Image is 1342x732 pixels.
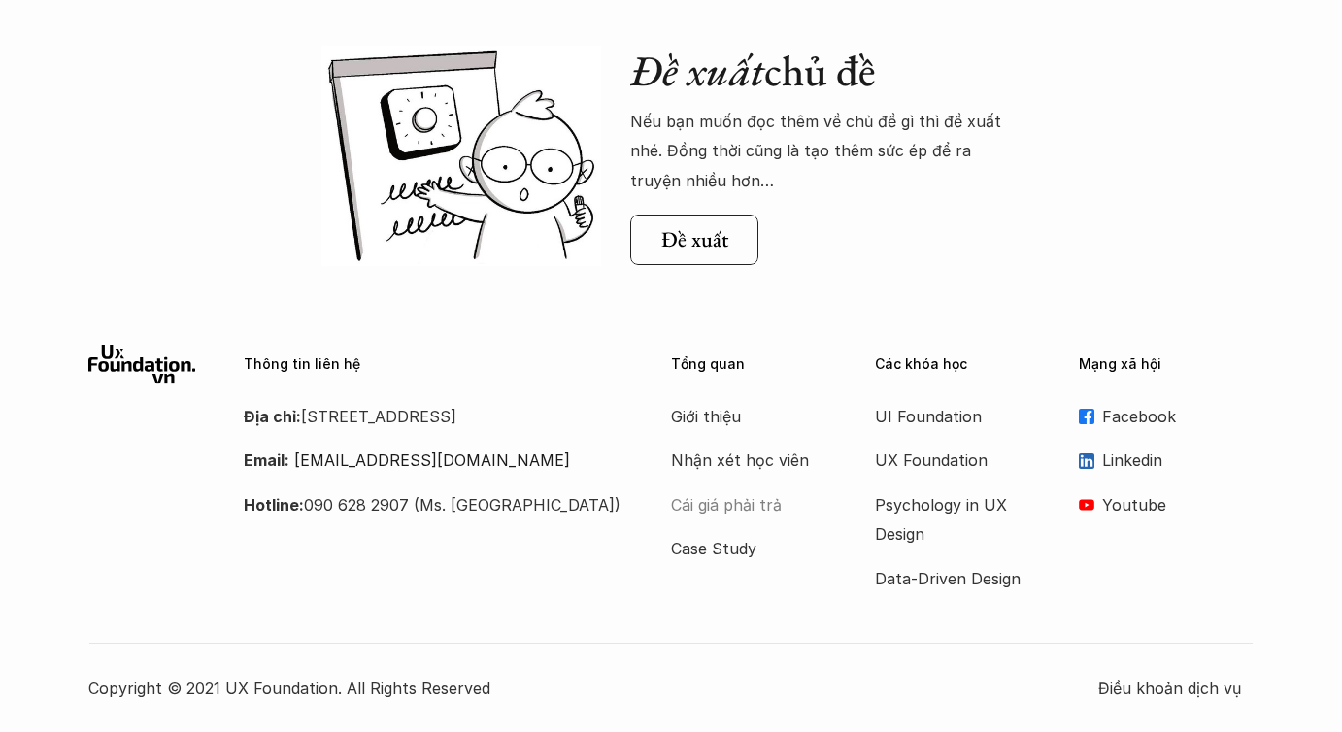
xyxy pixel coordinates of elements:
[244,450,289,470] strong: Email:
[661,227,728,252] h5: Đề xuất
[875,356,1050,373] p: Các khóa học
[875,402,1030,431] a: UI Foundation
[875,564,1030,593] a: Data-Driven Design
[1079,402,1254,431] a: Facebook
[244,402,622,431] p: [STREET_ADDRESS]
[630,215,758,265] a: Đề xuất
[671,490,826,519] a: Cái giá phải trả
[1079,490,1254,519] a: Youtube
[1102,446,1254,475] p: Linkedin
[244,356,622,373] p: Thông tin liên hệ
[1079,446,1254,475] a: Linkedin
[244,407,301,426] strong: Địa chỉ:
[244,495,304,515] strong: Hotline:
[1102,490,1254,519] p: Youtube
[88,674,1098,703] p: Copyright © 2021 UX Foundation. All Rights Reserved
[1079,356,1254,373] p: Mạng xã hội
[244,490,622,519] p: 090 628 2907 (Ms. [GEOGRAPHIC_DATA])
[671,534,826,563] a: Case Study
[671,446,826,475] a: Nhận xét học viên
[671,402,826,431] a: Giới thiệu
[875,446,1030,475] a: UX Foundation
[294,450,570,470] a: [EMAIL_ADDRESS][DOMAIN_NAME]
[630,46,1021,97] h2: chủ đề
[630,107,1021,195] p: Nếu bạn muốn đọc thêm về chủ đề gì thì đề xuất nhé. Đồng thời cũng là tạo thêm sức ép để ra truyệ...
[1102,402,1254,431] p: Facebook
[1098,674,1254,703] a: Điều khoản dịch vụ
[875,490,1030,549] a: Psychology in UX Design
[671,356,846,373] p: Tổng quan
[630,43,764,98] em: Đề xuất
